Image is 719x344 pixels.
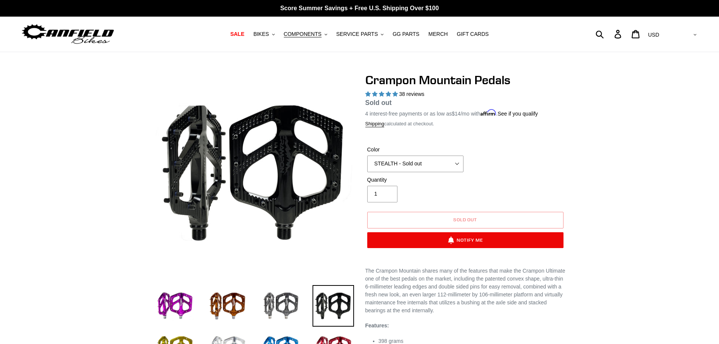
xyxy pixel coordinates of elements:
div: calculated at checkout. [365,120,565,128]
span: GG PARTS [393,31,419,37]
span: 4.97 stars [365,91,399,97]
button: SERVICE PARTS [333,29,387,39]
a: MERCH [425,29,451,39]
label: Quantity [367,176,463,184]
span: 38 reviews [399,91,424,97]
span: Sold out [365,99,392,106]
img: Load image into Gallery viewer, purple [154,285,196,327]
label: Color [367,146,463,154]
input: Search [600,26,619,42]
a: GG PARTS [389,29,423,39]
span: $14 [452,111,460,117]
button: BIKES [249,29,278,39]
img: Canfield Bikes [21,22,115,46]
span: SALE [230,31,244,37]
h1: Crampon Mountain Pedals [365,73,565,87]
a: SALE [226,29,248,39]
a: See if you qualify - Learn more about Affirm Financing (opens in modal) [497,111,538,117]
button: Notify Me [367,232,563,248]
button: Sold out [367,212,563,228]
a: Shipping [365,121,385,127]
p: 4 interest-free payments or as low as /mo with . [365,108,538,118]
img: Load image into Gallery viewer, bronze [207,285,248,327]
a: GIFT CARDS [453,29,493,39]
strong: Features: [365,322,389,329]
button: COMPONENTS [280,29,331,39]
span: BIKES [253,31,269,37]
span: COMPONENTS [284,31,322,37]
img: Load image into Gallery viewer, grey [260,285,301,327]
span: Affirm [480,110,496,116]
span: SERVICE PARTS [336,31,378,37]
span: GIFT CARDS [457,31,489,37]
p: The Crampon Mountain shares many of the features that make the Crampon Ultimate one of the best p... [365,267,565,315]
span: MERCH [428,31,448,37]
img: Load image into Gallery viewer, stealth [313,285,354,327]
span: Sold out [453,217,477,222]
